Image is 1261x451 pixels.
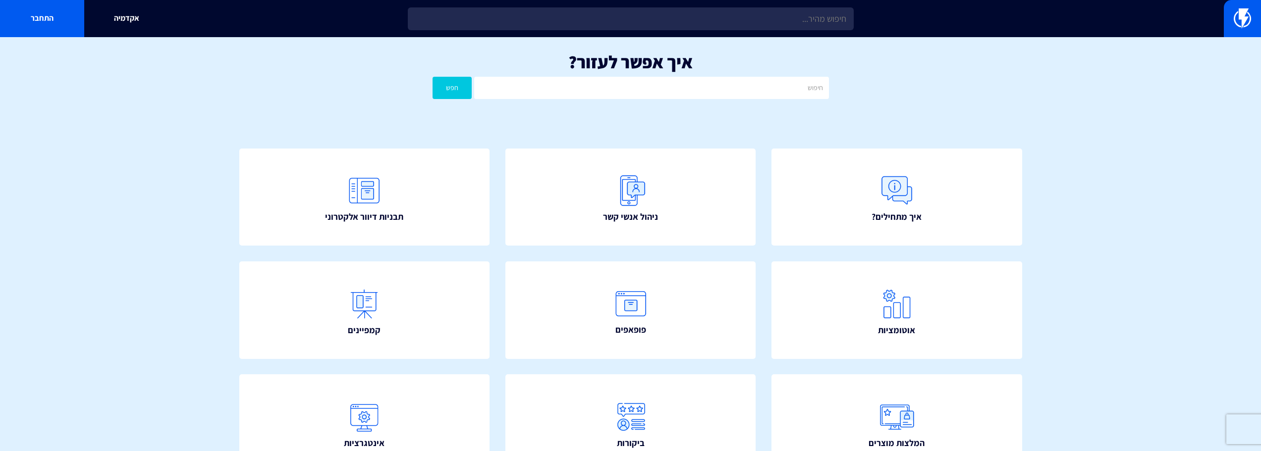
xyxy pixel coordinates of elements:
a: פופאפים [505,261,756,359]
input: חיפוש מהיר... [408,7,854,30]
span: קמפיינים [348,324,381,337]
span: המלצות מוצרים [869,437,925,450]
span: איך מתחילים? [872,210,922,223]
span: אוטומציות [878,324,915,337]
h1: איך אפשר לעזור? [15,52,1246,72]
a: תבניות דיוור אלקטרוני [239,149,490,246]
span: פופאפים [615,323,646,336]
a: איך מתחילים? [771,149,1022,246]
a: אוטומציות [771,261,1022,359]
input: חיפוש [474,77,828,99]
button: חפש [433,77,472,99]
a: ניהול אנשי קשר [505,149,756,246]
span: ביקורות [617,437,645,450]
span: תבניות דיוור אלקטרוני [325,210,403,223]
span: אינטגרציות [344,437,384,450]
span: ניהול אנשי קשר [603,210,658,223]
a: קמפיינים [239,261,490,359]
